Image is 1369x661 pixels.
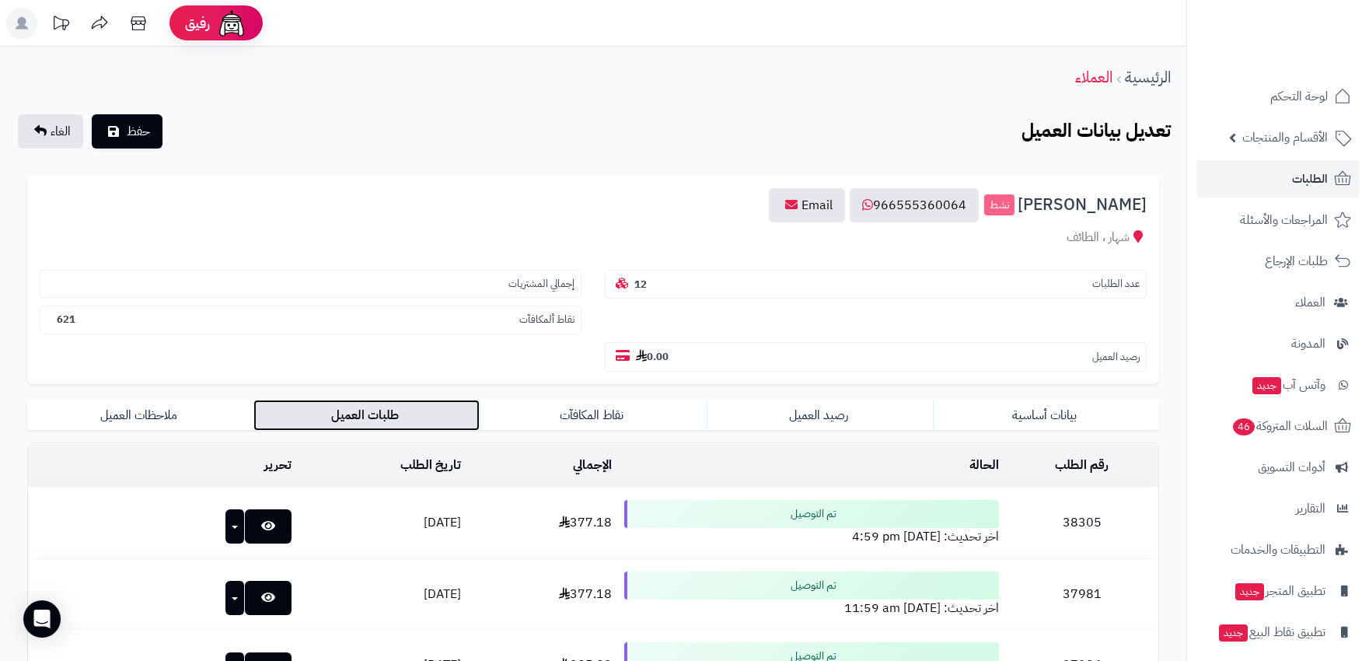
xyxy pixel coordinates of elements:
[298,559,467,630] td: [DATE]
[40,229,1147,247] div: شهار ، الطائف
[933,400,1159,431] a: بيانات أساسية
[253,400,480,431] a: طلبات العميل
[1022,117,1171,145] b: تعديل بيانات العميل
[27,400,253,431] a: ملاحظات العميل
[51,122,71,141] span: الغاء
[467,444,618,487] td: الإجمالي
[624,500,999,528] div: تم التوصيل
[298,444,467,487] td: تاريخ الطلب
[1196,284,1360,321] a: العملاء
[1292,168,1328,190] span: الطلبات
[1005,488,1158,558] td: 38305
[1005,559,1158,630] td: 37981
[23,600,61,638] div: Open Intercom Messenger
[618,488,1005,558] td: اخر تحديث: [DATE] 4:59 pm
[1005,444,1158,487] td: رقم الطلب
[92,114,162,149] button: حفظ
[1075,65,1112,89] a: العملاء
[508,277,574,292] small: إجمالي المشتريات
[467,488,618,558] td: 377.18
[1219,624,1248,642] span: جديد
[1196,572,1360,610] a: تطبيق المتجرجديد
[1196,325,1360,362] a: المدونة
[1231,539,1325,561] span: التطبيقات والخدمات
[984,194,1015,216] small: نشط
[41,8,80,43] a: تحديثات المنصة
[480,400,706,431] a: نقاط المكافآت
[1018,196,1147,214] span: [PERSON_NAME]
[1234,580,1325,602] span: تطبيق المتجر
[185,14,210,33] span: رفيق
[298,488,467,558] td: [DATE]
[1196,160,1360,198] a: الطلبات
[769,188,845,222] a: Email
[1235,583,1264,600] span: جديد
[1251,374,1325,396] span: وآتس آب
[850,188,979,222] a: 966555360064
[127,122,150,141] span: حفظ
[1196,243,1360,280] a: طلبات الإرجاع
[1125,65,1171,89] a: الرئيسية
[1258,456,1325,478] span: أدوات التسويق
[1291,333,1325,355] span: المدونة
[1252,377,1281,394] span: جديد
[1296,498,1325,519] span: التقارير
[707,400,933,431] a: رصيد العميل
[1295,292,1325,313] span: العملاء
[1217,621,1325,643] span: تطبيق نقاط البيع
[636,349,669,364] b: 0.00
[1092,277,1140,292] small: عدد الطلبات
[1231,415,1328,437] span: السلات المتروكة
[618,444,1005,487] td: الحالة
[28,444,298,487] td: تحرير
[57,312,75,327] b: 621
[1196,78,1360,115] a: لوحة التحكم
[18,114,83,149] a: الغاء
[1196,407,1360,445] a: السلات المتروكة46
[467,559,618,630] td: 377.18
[1265,250,1328,272] span: طلبات الإرجاع
[624,572,999,600] div: تم التوصيل
[618,559,1005,630] td: اخر تحديث: [DATE] 11:59 am
[1196,531,1360,568] a: التطبيقات والخدمات
[1233,418,1255,435] span: 46
[1270,86,1328,107] span: لوحة التحكم
[1242,127,1328,149] span: الأقسام والمنتجات
[1196,490,1360,527] a: التقارير
[519,313,574,327] small: نقاط ألمكافآت
[634,277,647,292] b: 12
[1092,350,1140,365] small: رصيد العميل
[1263,42,1354,75] img: logo-2.png
[1196,201,1360,239] a: المراجعات والأسئلة
[1196,366,1360,404] a: وآتس آبجديد
[1196,449,1360,486] a: أدوات التسويق
[216,8,247,39] img: ai-face.png
[1196,614,1360,651] a: تطبيق نقاط البيعجديد
[1240,209,1328,231] span: المراجعات والأسئلة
